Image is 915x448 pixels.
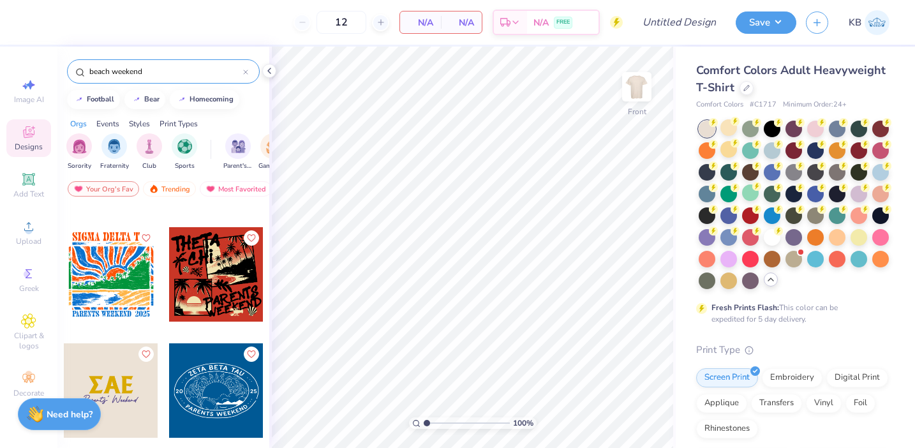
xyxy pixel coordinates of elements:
div: Applique [696,394,747,413]
img: Fraternity Image [107,139,121,154]
span: Greek [19,283,39,294]
div: homecoming [190,96,234,103]
span: N/A [449,16,474,29]
span: N/A [408,16,433,29]
button: Like [138,230,154,246]
div: This color can be expedited for 5 day delivery. [711,302,868,325]
div: Digital Print [826,368,888,387]
span: Upload [16,236,41,246]
button: Save [736,11,796,34]
img: Parent's Weekend Image [231,139,246,154]
div: Your Org's Fav [68,181,139,197]
img: Sports Image [177,139,192,154]
div: Events [96,118,119,130]
div: Print Types [160,118,198,130]
img: trending.gif [149,184,159,193]
strong: Need help? [47,408,93,421]
button: homecoming [170,90,239,109]
span: Comfort Colors Adult Heavyweight T-Shirt [696,63,886,95]
span: Parent's Weekend [223,161,253,171]
div: Most Favorited [200,181,272,197]
img: Front [624,74,650,100]
img: trend_line.gif [131,96,142,103]
span: Sorority [68,161,91,171]
button: filter button [258,133,288,171]
div: Screen Print [696,368,758,387]
span: Clipart & logos [6,331,51,351]
span: # C1717 [750,100,777,110]
span: Decorate [13,388,44,398]
button: Like [244,230,259,246]
span: 100 % [513,417,533,429]
span: Minimum Order: 24 + [783,100,847,110]
div: filter for Parent's Weekend [223,133,253,171]
img: Club Image [142,139,156,154]
div: Foil [845,394,875,413]
img: Kaiden Bondurant [865,10,889,35]
a: KB [849,10,889,35]
div: filter for Sports [172,133,197,171]
button: filter button [137,133,162,171]
input: Try "Alpha" [88,65,243,78]
span: N/A [533,16,549,29]
img: trend_line.gif [74,96,84,103]
img: Sorority Image [72,139,87,154]
div: Transfers [751,394,802,413]
div: Vinyl [806,394,842,413]
span: Designs [15,142,43,152]
div: football [87,96,114,103]
button: filter button [66,133,92,171]
div: filter for Sorority [66,133,92,171]
span: KB [849,15,861,30]
span: Sports [175,161,195,171]
span: Add Text [13,189,44,199]
div: filter for Club [137,133,162,171]
button: football [67,90,120,109]
div: Embroidery [762,368,822,387]
div: Rhinestones [696,419,758,438]
input: Untitled Design [632,10,726,35]
div: Orgs [70,118,87,130]
div: filter for Game Day [258,133,288,171]
button: filter button [223,133,253,171]
img: most_fav.gif [73,184,84,193]
span: Fraternity [100,161,129,171]
div: filter for Fraternity [100,133,129,171]
div: Trending [143,181,196,197]
span: Image AI [14,94,44,105]
div: Print Type [696,343,889,357]
img: Game Day Image [266,139,281,154]
span: Club [142,161,156,171]
span: Game Day [258,161,288,171]
strong: Fresh Prints Flash: [711,302,779,313]
div: bear [144,96,160,103]
button: filter button [100,133,129,171]
span: Comfort Colors [696,100,743,110]
img: trend_line.gif [177,96,187,103]
input: – – [316,11,366,34]
button: Like [244,347,259,362]
button: Like [138,347,154,362]
img: most_fav.gif [205,184,216,193]
div: Front [628,106,646,117]
button: filter button [172,133,197,171]
div: Styles [129,118,150,130]
span: FREE [556,18,570,27]
button: bear [124,90,165,109]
